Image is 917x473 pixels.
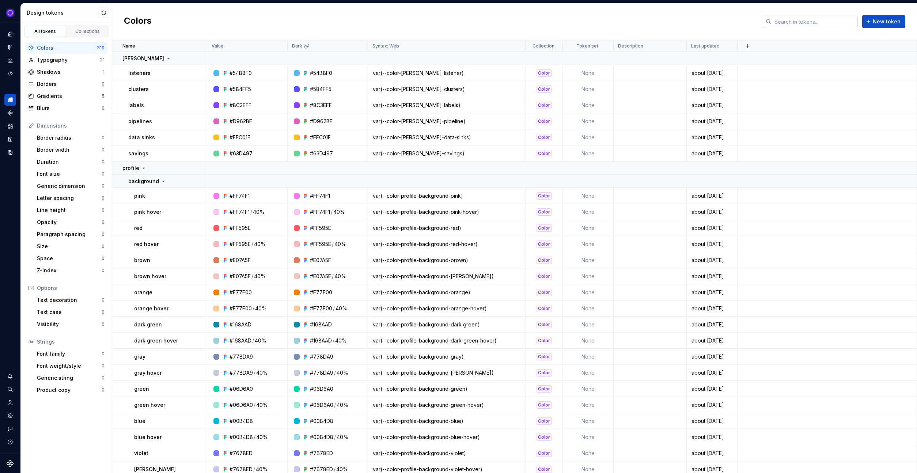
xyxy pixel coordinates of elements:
[562,397,614,413] td: None
[537,401,552,409] div: Color
[368,150,525,157] div: var(--color-[PERSON_NAME]-savings)
[562,113,614,129] td: None
[4,107,16,119] a: Components
[562,300,614,317] td: None
[368,369,525,376] div: var(--color-profile-background-[PERSON_NAME])
[334,369,336,376] div: /
[34,348,107,360] a: Font family0
[37,146,102,154] div: Border width
[310,241,331,248] div: #FF595E
[34,360,107,372] a: Font weight/style0
[134,321,162,328] p: dark green
[618,43,643,49] p: Description
[34,318,107,330] a: Visibility0
[230,134,250,141] div: #FFC01E
[230,289,252,296] div: #F77F00
[537,208,552,216] div: Color
[251,241,253,248] div: /
[230,118,252,125] div: #D962BF
[230,69,252,77] div: #54B8F0
[254,369,255,376] div: /
[331,208,333,216] div: /
[687,241,737,248] div: about [DATE]
[27,9,99,16] div: Design tokens
[562,333,614,349] td: None
[334,273,346,280] div: 40%
[310,321,332,328] div: #168AAD
[562,317,614,333] td: None
[368,86,525,93] div: var(--color-[PERSON_NAME]-clusters)
[4,28,16,40] a: Home
[334,241,346,248] div: 40%
[230,86,251,93] div: #584FF5
[37,80,102,88] div: Borders
[368,273,525,280] div: var(--color-profile-background-[PERSON_NAME])
[310,150,333,157] div: #63D497
[687,134,737,141] div: about [DATE]
[102,195,105,201] div: 0
[230,417,253,425] div: #00B4D8
[862,15,905,28] button: New token
[37,309,102,316] div: Text case
[34,306,107,318] a: Text case0
[254,273,266,280] div: 40%
[102,351,105,357] div: 0
[537,385,552,393] div: Color
[37,255,102,262] div: Space
[537,337,552,344] div: Color
[687,86,737,93] div: about [DATE]
[368,353,525,360] div: var(--color-profile-background-gray)
[102,135,105,141] div: 0
[336,305,347,312] div: 40%
[230,321,251,328] div: #168AAD
[537,192,552,200] div: Color
[687,273,737,280] div: about [DATE]
[34,144,107,156] a: Border width0
[25,90,107,102] a: Gradients5
[34,156,107,168] a: Duration0
[332,241,334,248] div: /
[102,243,105,249] div: 0
[25,42,107,54] a: Colors319
[122,164,139,172] p: profile
[4,68,16,79] div: Code automation
[102,321,105,327] div: 0
[230,150,253,157] div: #63D497
[37,207,102,214] div: Line height
[37,296,102,304] div: Text decoration
[537,150,552,157] div: Color
[562,188,614,204] td: None
[134,273,166,280] p: brown hover
[253,305,254,312] div: /
[34,204,107,216] a: Line height0
[537,257,552,264] div: Color
[134,192,145,200] p: pink
[255,337,266,344] div: 40%
[4,370,16,382] button: Notifications
[134,208,161,216] p: pink hover
[37,243,102,250] div: Size
[34,294,107,306] a: Text decoration0
[537,69,552,77] div: Color
[4,120,16,132] a: Assets
[772,15,858,28] input: Search in tokens...
[4,410,16,421] a: Settings
[230,353,253,360] div: #778DA9
[687,289,737,296] div: about [DATE]
[372,43,399,49] p: Syntax: Web
[537,86,552,93] div: Color
[25,102,107,114] a: Blurs0
[37,338,105,345] div: Strings
[562,145,614,162] td: None
[562,65,614,81] td: None
[134,417,145,425] p: blue
[310,208,330,216] div: #FF74F1
[337,401,348,409] div: 40%
[34,132,107,144] a: Border radius0
[368,69,525,77] div: var(--color-[PERSON_NAME]-listener)
[134,224,143,232] p: red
